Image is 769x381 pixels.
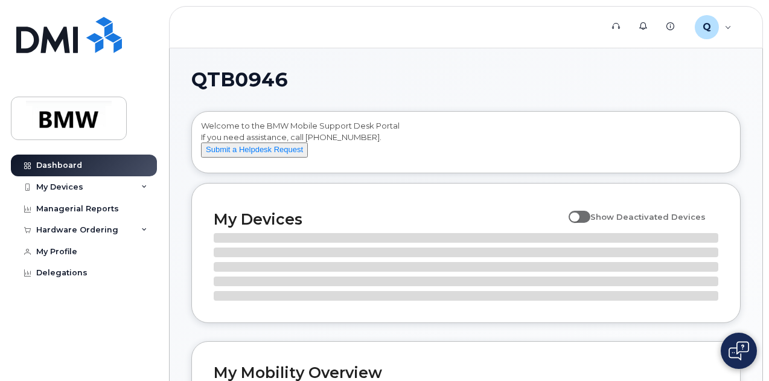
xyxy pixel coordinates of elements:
[201,120,731,168] div: Welcome to the BMW Mobile Support Desk Portal If you need assistance, call [PHONE_NUMBER].
[191,71,288,89] span: QTB0946
[590,212,706,222] span: Show Deactivated Devices
[569,205,578,215] input: Show Deactivated Devices
[214,210,563,228] h2: My Devices
[201,142,308,158] button: Submit a Helpdesk Request
[729,341,749,360] img: Open chat
[201,144,308,154] a: Submit a Helpdesk Request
